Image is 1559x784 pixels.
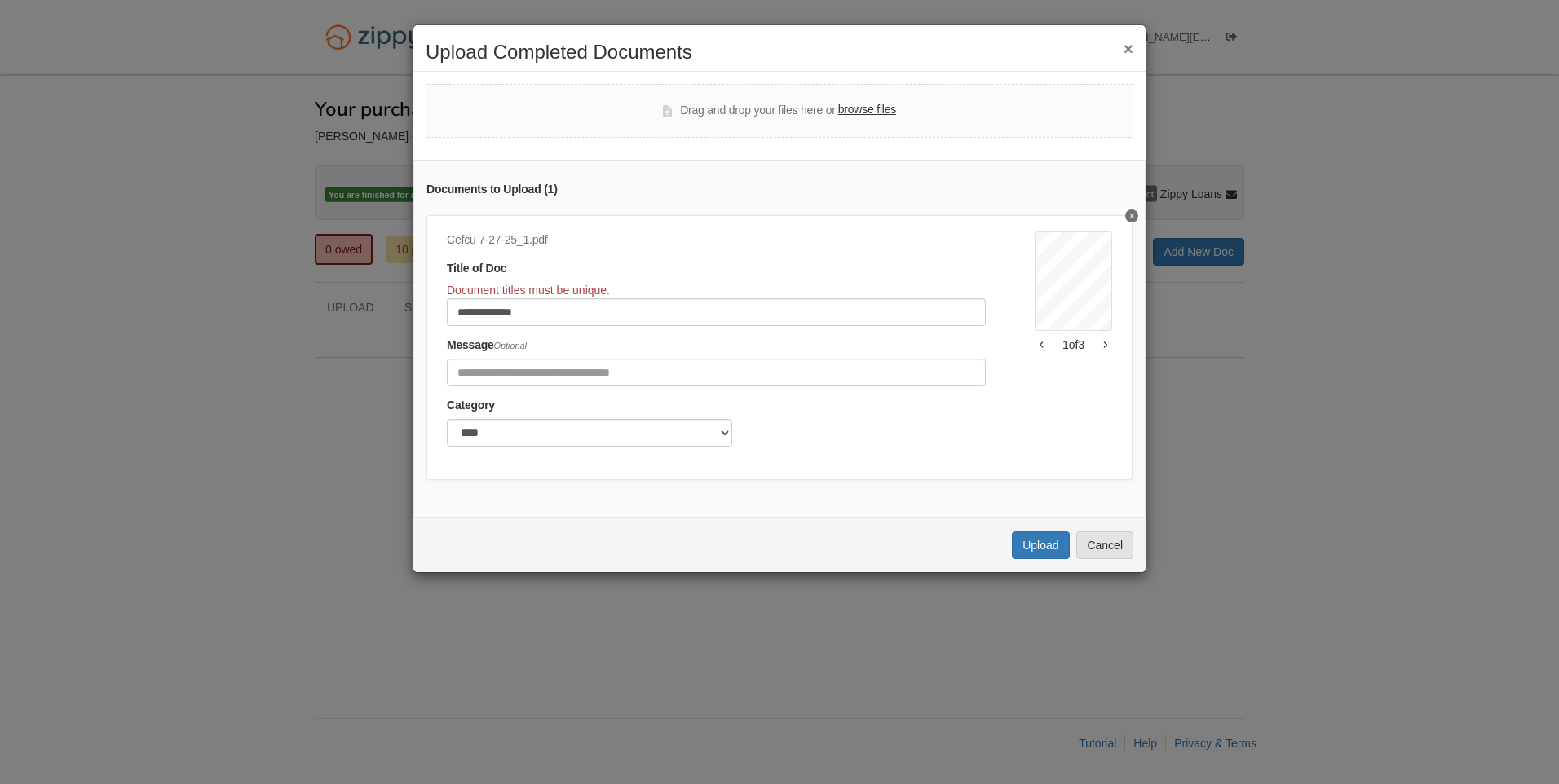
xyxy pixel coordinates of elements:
div: Cefcu 7-27-25_1.pdf [447,231,986,249]
button: Upload [1012,531,1069,559]
label: Title of Doc [447,260,506,278]
label: Category [447,397,495,415]
div: Drag and drop your files here or [663,101,896,121]
div: Documents to Upload ( 1 ) [426,181,1133,199]
select: Category [447,419,732,447]
input: Document Title [447,298,986,326]
div: 1 of 3 [1035,337,1112,353]
span: Optional [494,341,527,350]
h2: Upload Completed Documents [426,42,1133,63]
button: × [1124,40,1133,57]
button: Delete Cefcu 7-27-25 [1125,209,1138,222]
button: Cancel [1076,531,1133,559]
div: Document titles must be unique. [447,282,986,298]
input: Include any comments on this document [447,359,986,386]
label: Message [447,337,527,355]
label: browse files [838,101,896,119]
